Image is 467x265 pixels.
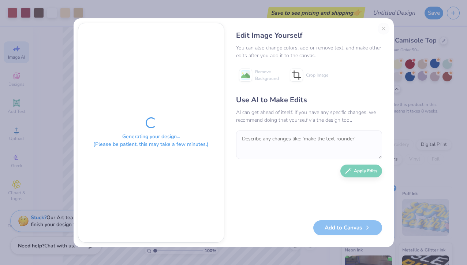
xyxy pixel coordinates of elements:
[93,133,209,148] div: Generating your design... (Please be patient, this may take a few minutes.)
[236,66,282,84] button: Remove Background
[236,108,382,124] div: AI can get ahead of itself. If you have any specific changes, we recommend doing that yourself vi...
[255,69,279,82] span: Remove Background
[306,72,328,78] span: Crop Image
[287,66,333,84] button: Crop Image
[236,44,382,59] div: You can also change colors, add or remove text, and make other edits after you add it to the canvas.
[236,95,382,106] div: Use AI to Make Edits
[236,30,382,41] div: Edit Image Yourself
